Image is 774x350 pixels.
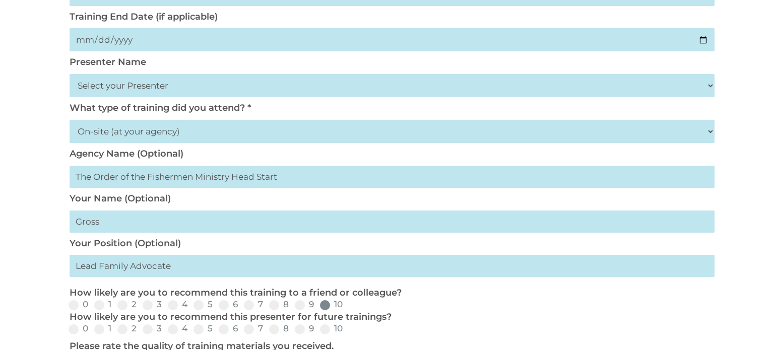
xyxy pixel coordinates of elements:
[69,300,88,309] label: 0
[70,255,715,277] input: My primary roles is...
[295,324,314,333] label: 9
[117,324,137,333] label: 2
[70,166,715,188] input: Head Start Agency
[193,324,213,333] label: 5
[168,324,187,333] label: 4
[193,300,213,309] label: 5
[320,300,343,309] label: 10
[269,324,289,333] label: 8
[219,324,238,333] label: 6
[143,324,162,333] label: 3
[295,300,314,309] label: 9
[244,300,263,309] label: 7
[70,148,183,159] label: Agency Name (Optional)
[70,311,709,323] p: How likely are you to recommend this presenter for future trainings?
[70,102,251,113] label: What type of training did you attend? *
[244,324,263,333] label: 7
[320,324,343,333] label: 10
[69,324,88,333] label: 0
[70,11,218,22] label: Training End Date (if applicable)
[168,300,187,309] label: 4
[94,324,111,333] label: 1
[70,211,715,233] input: First Last
[94,300,111,309] label: 1
[70,56,146,67] label: Presenter Name
[70,238,181,249] label: Your Position (Optional)
[143,300,162,309] label: 3
[117,300,137,309] label: 2
[70,287,709,299] p: How likely are you to recommend this training to a friend or colleague?
[219,300,238,309] label: 6
[269,300,289,309] label: 8
[70,193,171,204] label: Your Name (Optional)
